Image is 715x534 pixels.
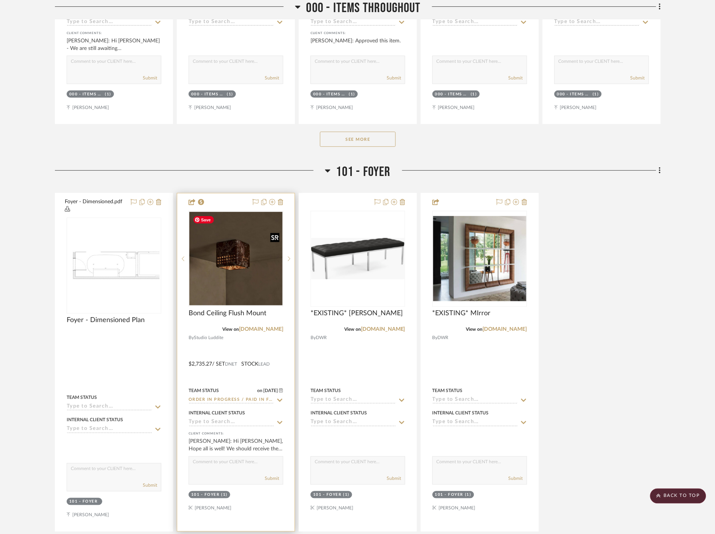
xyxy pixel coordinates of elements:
[67,37,161,52] div: [PERSON_NAME]: Hi [PERSON_NAME] - We are still awaiting [PERSON_NAME]'s updated quote and will le...
[189,309,266,318] span: Bond Ceiling Flush Mount
[509,475,523,482] button: Submit
[191,92,225,97] div: 000 - ITEMS THROUGHOUT
[227,92,234,97] div: (1)
[313,492,342,498] div: 101 - FOYER
[258,389,263,393] span: on
[343,492,350,498] div: (1)
[189,419,274,427] input: Type to Search…
[432,419,518,427] input: Type to Search…
[336,164,391,180] span: 101 - FOYER
[387,475,401,482] button: Submit
[465,492,472,498] div: (1)
[313,92,347,97] div: 000 - ITEMS THROUGHOUT
[67,235,161,296] img: Foyer - Dimensioned Plan
[189,334,194,341] span: By
[557,92,591,97] div: 000 - ITEMS THROUGHOUT
[471,92,478,97] div: (1)
[438,334,449,341] span: DWR
[105,92,112,97] div: (1)
[143,75,157,81] button: Submit
[311,309,403,318] span: *EXISTING* [PERSON_NAME]
[311,388,341,394] div: Team Status
[189,438,283,453] div: [PERSON_NAME]: Hi [PERSON_NAME], Hope all is well! We should receive the tracking information [DA...
[194,216,214,224] span: Save
[432,410,489,417] div: Internal Client Status
[387,75,401,81] button: Submit
[435,92,469,97] div: 000 - ITEMS THROUGHOUT
[311,334,316,341] span: By
[311,419,396,427] input: Type to Search…
[433,216,526,301] img: *EXISTING* MIrror
[432,309,491,318] span: *EXISTING* MIrror
[263,388,279,394] span: [DATE]
[320,132,396,147] button: See More
[67,404,152,411] input: Type to Search…
[483,327,527,332] a: [DOMAIN_NAME]
[189,388,219,394] div: Team Status
[316,334,327,341] span: DWR
[69,499,98,505] div: 101 - FOYER
[222,492,228,498] div: (1)
[432,19,518,26] input: Type to Search…
[344,327,361,332] span: View on
[349,92,356,97] div: (1)
[67,394,97,401] div: Team Status
[239,327,283,332] a: [DOMAIN_NAME]
[361,327,405,332] a: [DOMAIN_NAME]
[189,410,245,417] div: Internal Client Status
[311,19,396,26] input: Type to Search…
[631,75,645,81] button: Submit
[67,19,152,26] input: Type to Search…
[311,238,404,280] img: *EXISTING* Florence Knol Bench
[265,475,279,482] button: Submit
[432,397,518,404] input: Type to Search…
[433,211,527,307] div: 0
[143,482,157,489] button: Submit
[222,327,239,332] span: View on
[650,489,706,504] scroll-to-top-button: BACK TO TOP
[432,388,463,394] div: Team Status
[554,19,640,26] input: Type to Search…
[65,198,126,214] button: Foyer - Dimensioned.pdf
[509,75,523,81] button: Submit
[189,212,283,305] img: Bond Ceiling Flush Mount
[189,211,283,307] div: 0
[69,92,103,97] div: 000 - ITEMS THROUGHOUT
[189,19,274,26] input: Type to Search…
[311,397,396,404] input: Type to Search…
[194,334,223,341] span: Studio Luddite
[191,492,220,498] div: 101 - FOYER
[67,417,123,423] div: Internal Client Status
[466,327,483,332] span: View on
[189,397,274,404] input: Type to Search…
[311,410,367,417] div: Internal Client Status
[265,75,279,81] button: Submit
[67,316,145,324] span: Foyer - Dimensioned Plan
[67,426,152,433] input: Type to Search…
[311,211,405,307] div: 0
[311,37,405,52] div: [PERSON_NAME]: Approved this item.
[435,492,464,498] div: 101 - FOYER
[432,334,438,341] span: By
[593,92,599,97] div: (1)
